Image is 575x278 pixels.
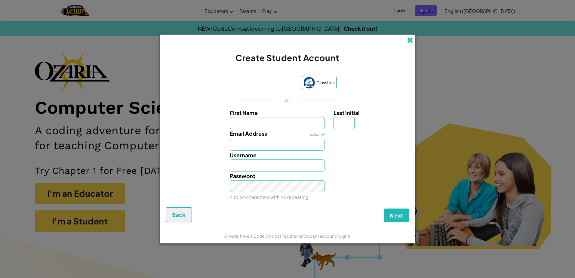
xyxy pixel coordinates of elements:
span: Password [230,172,256,179]
span: Email Address [230,130,267,137]
span: Next [389,212,404,219]
a: Sign in [339,233,351,239]
span: Back [172,211,186,218]
small: 4 to 64 characters with no repeating [230,194,309,200]
iframe: Botón de Acceder con Google [236,77,299,90]
img: classlink-logo-small.png [303,77,315,88]
span: ClassLink [316,78,335,87]
span: Already have a CodeCombat Teacher or Student account? [224,233,339,239]
span: optional [310,132,324,137]
span: Last Initial [334,109,360,116]
button: Back [166,207,192,222]
span: Username [230,152,257,159]
button: Next [384,209,409,222]
span: Create Student Account [235,52,339,63]
p: or [285,97,291,104]
span: First Name [230,109,258,116]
